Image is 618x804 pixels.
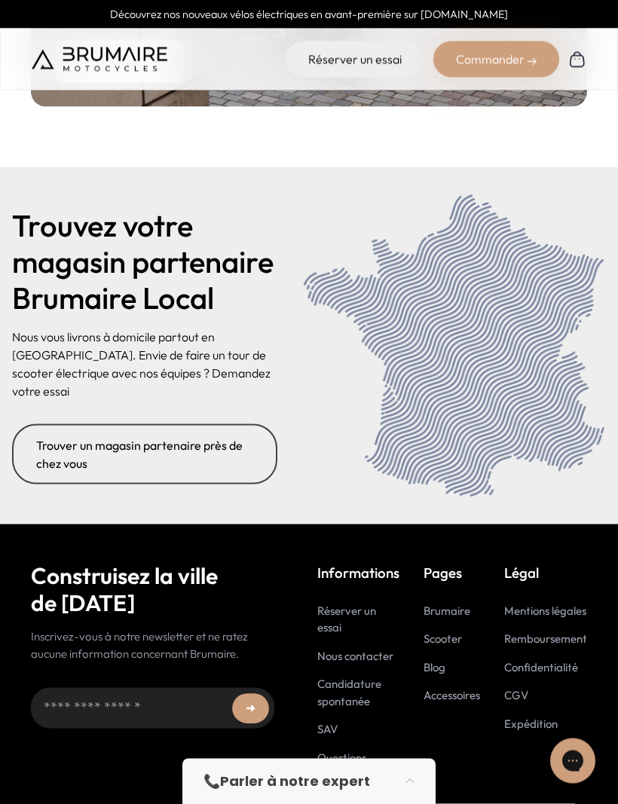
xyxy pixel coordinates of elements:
p: Légal [504,562,587,583]
img: Brumaire Motocycles [32,47,167,72]
a: Remboursement [504,631,587,646]
div: Commander [433,41,559,78]
img: scooter électrique - Brumaire [301,191,606,500]
button: ➜ [232,694,269,724]
h2: Trouvez votre magasin partenaire Brumaire Local [12,207,277,316]
a: Réserver un essai [317,604,376,635]
a: Blog [424,660,445,674]
p: Inscrivez-vous à notre newsletter et ne ratez aucune information concernant Brumaire. [31,628,280,662]
a: Accessoires [424,688,480,702]
a: Réserver un essai [286,41,424,78]
a: Brumaire [424,604,470,618]
a: Nous contacter [317,649,393,663]
img: right-arrow-2.png [528,57,537,66]
input: Adresse email... [31,688,274,729]
p: Nous vous livrons à domicile partout en [GEOGRAPHIC_DATA]. Envie de faire un tour de scooter élec... [12,328,277,400]
a: CGV [504,688,528,702]
a: Confidentialité [504,660,578,674]
a: Scooter [424,631,462,646]
p: Pages [424,562,480,583]
p: Informations [317,562,399,583]
iframe: Gorgias live chat messenger [543,733,603,789]
a: SAV [317,722,338,736]
a: Mentions légales [504,604,586,618]
img: Panier [568,50,586,69]
h2: Construisez la ville de [DATE] [31,562,280,616]
a: Trouver un magasin partenaire près de chez vous [12,424,277,485]
a: Expédition [504,717,558,731]
a: Questions fréquentes [317,751,372,782]
a: Candidature spontanée [317,677,381,708]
